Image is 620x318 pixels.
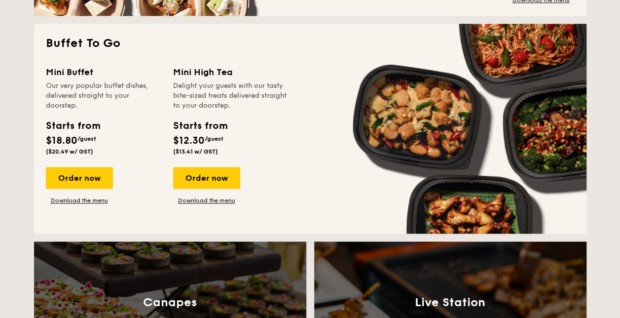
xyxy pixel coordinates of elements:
div: Our very popular buffet dishes, delivered straight to your doorstep. [46,81,161,111]
h3: Canapes [143,295,197,309]
div: Delight your guests with our tasty bite-sized treats delivered straight to your doorstep. [173,81,289,111]
h2: Buffet To Go [46,36,575,51]
a: Download the menu [173,197,240,204]
div: Starts from [173,119,227,133]
span: /guest [205,135,223,142]
div: Order now [46,167,113,189]
div: Mini Buffet [46,65,161,79]
div: Order now [173,167,240,189]
span: ($13.41 w/ GST) [173,148,218,155]
span: /guest [77,135,96,142]
div: Mini High Tea [173,65,289,79]
a: Download the menu [46,197,113,204]
div: Starts from [46,119,100,133]
h3: Live Station [415,295,485,309]
span: ($20.49 w/ GST) [46,148,93,155]
span: $12.30 [173,135,205,147]
span: $18.80 [46,135,77,147]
